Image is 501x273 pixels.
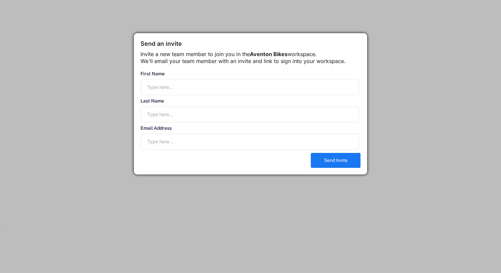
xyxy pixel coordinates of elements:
[140,106,359,122] input: Type here...
[140,99,359,103] div: Last Name
[140,134,359,150] input: Type here...
[140,71,359,76] div: First Name
[140,79,359,95] input: Type here...
[140,40,361,47] div: Send an invite
[140,51,361,65] div: Invite a new team member to join you in the workspace. We'll email your team member with an invit...
[250,51,288,57] strong: Aventon Bikes
[311,153,361,168] button: Send Invite
[140,126,359,130] div: Email Address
